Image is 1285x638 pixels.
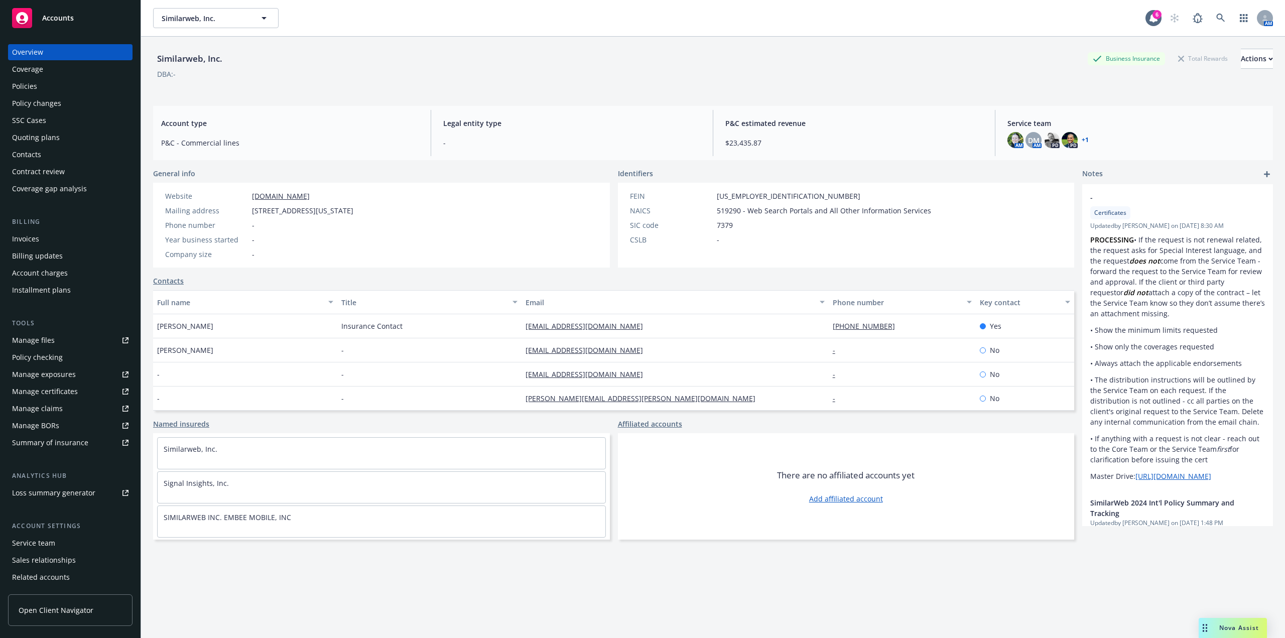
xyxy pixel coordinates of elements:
[337,290,522,314] button: Title
[8,4,133,32] a: Accounts
[8,569,133,585] a: Related accounts
[976,290,1074,314] button: Key contact
[8,366,133,382] a: Manage exposures
[8,418,133,434] a: Manage BORs
[725,138,983,148] span: $23,435.87
[1129,256,1160,266] em: does not
[164,478,229,488] a: Signal Insights, Inc.
[1090,519,1265,528] span: Updated by [PERSON_NAME] on [DATE] 1:48 PM
[12,401,63,417] div: Manage claims
[1165,8,1185,28] a: Start snowing
[252,234,254,245] span: -
[630,191,713,201] div: FEIN
[8,535,133,551] a: Service team
[443,118,701,129] span: Legal entity type
[1090,234,1265,319] p: • If the request is not renewal related, the request asks for Special Interest language, and the ...
[157,321,213,331] span: [PERSON_NAME]
[990,393,999,404] span: No
[1007,132,1023,148] img: photo
[252,205,353,216] span: [STREET_ADDRESS][US_STATE]
[1090,497,1239,519] span: SimilarWeb 2024 Int'l Policy Summary and Tracking
[1090,471,1265,481] p: Master Drive:
[8,552,133,568] a: Sales relationships
[12,349,63,365] div: Policy checking
[717,220,733,230] span: 7379
[526,321,651,331] a: [EMAIL_ADDRESS][DOMAIN_NAME]
[8,130,133,146] a: Quoting plans
[252,220,254,230] span: -
[8,95,133,111] a: Policy changes
[12,112,46,129] div: SSC Cases
[157,393,160,404] span: -
[12,181,87,197] div: Coverage gap analysis
[12,569,70,585] div: Related accounts
[12,332,55,348] div: Manage files
[8,61,133,77] a: Coverage
[12,164,65,180] div: Contract review
[8,265,133,281] a: Account charges
[990,321,1001,331] span: Yes
[157,369,160,379] span: -
[1211,8,1231,28] a: Search
[526,345,651,355] a: [EMAIL_ADDRESS][DOMAIN_NAME]
[8,248,133,264] a: Billing updates
[1090,341,1265,352] p: • Show only the coverages requested
[8,181,133,197] a: Coverage gap analysis
[1261,168,1273,180] a: add
[12,485,95,501] div: Loss summary generator
[630,234,713,245] div: CSLB
[630,205,713,216] div: NAICS
[12,130,60,146] div: Quoting plans
[8,521,133,531] div: Account settings
[1062,132,1078,148] img: photo
[157,297,322,308] div: Full name
[833,321,903,331] a: [PHONE_NUMBER]
[164,513,291,522] a: SIMILARWEB INC. EMBEE MOBILE, INC
[1152,10,1162,19] div: 6
[12,147,41,163] div: Contacts
[12,366,76,382] div: Manage exposures
[12,435,88,451] div: Summary of insurance
[618,419,682,429] a: Affiliated accounts
[153,168,195,179] span: General info
[164,444,217,454] a: Similarweb, Inc.
[341,321,403,331] span: Insurance Contact
[157,345,213,355] span: [PERSON_NAME]
[153,52,226,65] div: Similarweb, Inc.
[1123,288,1148,297] em: did not
[157,69,176,79] div: DBA: -
[833,297,961,308] div: Phone number
[1044,132,1060,148] img: photo
[8,147,133,163] a: Contacts
[42,14,74,22] span: Accounts
[8,217,133,227] div: Billing
[12,282,71,298] div: Installment plans
[809,493,883,504] a: Add affiliated account
[1090,358,1265,368] p: • Always attach the applicable endorsements
[1199,618,1211,638] div: Drag to move
[725,118,983,129] span: P&C estimated revenue
[990,345,999,355] span: No
[1007,118,1265,129] span: Service team
[833,394,843,403] a: -
[8,401,133,417] a: Manage claims
[1173,52,1233,65] div: Total Rewards
[8,471,133,481] div: Analytics hub
[1219,623,1259,632] span: Nova Assist
[165,234,248,245] div: Year business started
[8,435,133,451] a: Summary of insurance
[443,138,701,148] span: -
[341,297,506,308] div: Title
[19,605,93,615] span: Open Client Navigator
[12,418,59,434] div: Manage BORs
[717,191,860,201] span: [US_EMPLOYER_IDENTIFICATION_NUMBER]
[1090,325,1265,335] p: • Show the minimum limits requested
[8,282,133,298] a: Installment plans
[1241,49,1273,69] button: Actions
[12,95,61,111] div: Policy changes
[980,297,1059,308] div: Key contact
[526,297,814,308] div: Email
[153,290,337,314] button: Full name
[526,369,651,379] a: [EMAIL_ADDRESS][DOMAIN_NAME]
